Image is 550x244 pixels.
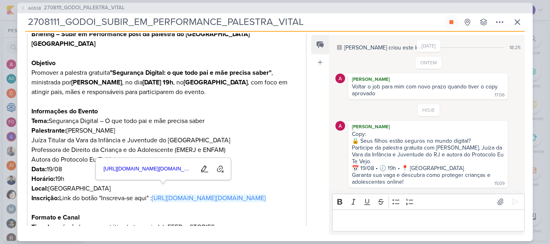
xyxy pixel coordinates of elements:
div: 15:09 [494,180,505,187]
p: Promover a palestra gratuita , ministrada por , no dia , no , com foco em atingir pais, mães e re... [31,68,302,97]
div: Editor editing area: main [332,209,525,232]
strong: Palestrante: [31,127,66,135]
strong: Data: [31,165,47,173]
img: Alessandra Gomes [335,121,345,131]
p: [GEOGRAPHIC_DATA] [31,184,302,193]
p: Juíza Titular da Vara da Infância e Juventude do [GEOGRAPHIC_DATA] [31,135,302,145]
p: Segurança Digital – O que todo pai e mãe precisa saber [31,116,302,126]
a: [URL][DOMAIN_NAME][DOMAIN_NAME] [101,163,196,175]
div: 18:25 [509,44,521,51]
img: Alessandra Gomes [335,74,345,83]
div: Parar relógio [448,19,455,25]
div: Copy: 🔒 Seus filhos estão seguros no mundo digital? Participe da palestra gratuita com [PERSON_NA... [352,131,505,185]
p: [PERSON_NAME] [31,126,302,135]
p: Autora do Protocolo Eu Te Vejo [31,155,302,164]
strong: Briefing – Subir em Performance post da palestra do [GEOGRAPHIC_DATA] [GEOGRAPHIC_DATA] [31,30,250,48]
a: [URL][DOMAIN_NAME][DOMAIN_NAME] [152,194,266,202]
p: Imagem estática (arte enviada), FEED e STORIES [31,222,302,242]
strong: Tema: [31,117,49,125]
strong: Local: [31,185,48,193]
div: [PERSON_NAME] [350,123,506,131]
p: Link do botão "Inscreva-se aqui" : [31,193,302,203]
strong: Inscrição: [31,194,59,202]
p: 19h [31,174,302,184]
strong: Formato e Canal [31,213,80,221]
div: [PERSON_NAME] [350,75,506,83]
strong: Tipo de anúncio: [31,223,79,231]
p: 19/08 [31,164,302,174]
div: [PERSON_NAME] criou este kard [344,43,426,52]
div: Voltar o job para mim com novo prazo quando tiver o copy aprovado [352,83,499,97]
strong: Informações do Evento [31,107,98,115]
strong: [GEOGRAPHIC_DATA] [184,78,248,86]
div: 17:06 [494,92,505,98]
div: Editor toolbar [332,194,525,209]
strong: Horário: [31,175,55,183]
strong: [DATE] 19h [143,78,173,86]
p: Professora de Direito da Criança e do Adolescente (EMERJ e ENFAM) [31,145,302,155]
strong: [PERSON_NAME] [71,78,122,86]
strong: Objetivo [31,59,56,67]
input: Kard Sem Título [25,15,442,29]
span: [URL][DOMAIN_NAME][DOMAIN_NAME] [101,164,195,174]
strong: "Segurança Digital: o que todo pai e mãe precisa saber" [110,69,271,77]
